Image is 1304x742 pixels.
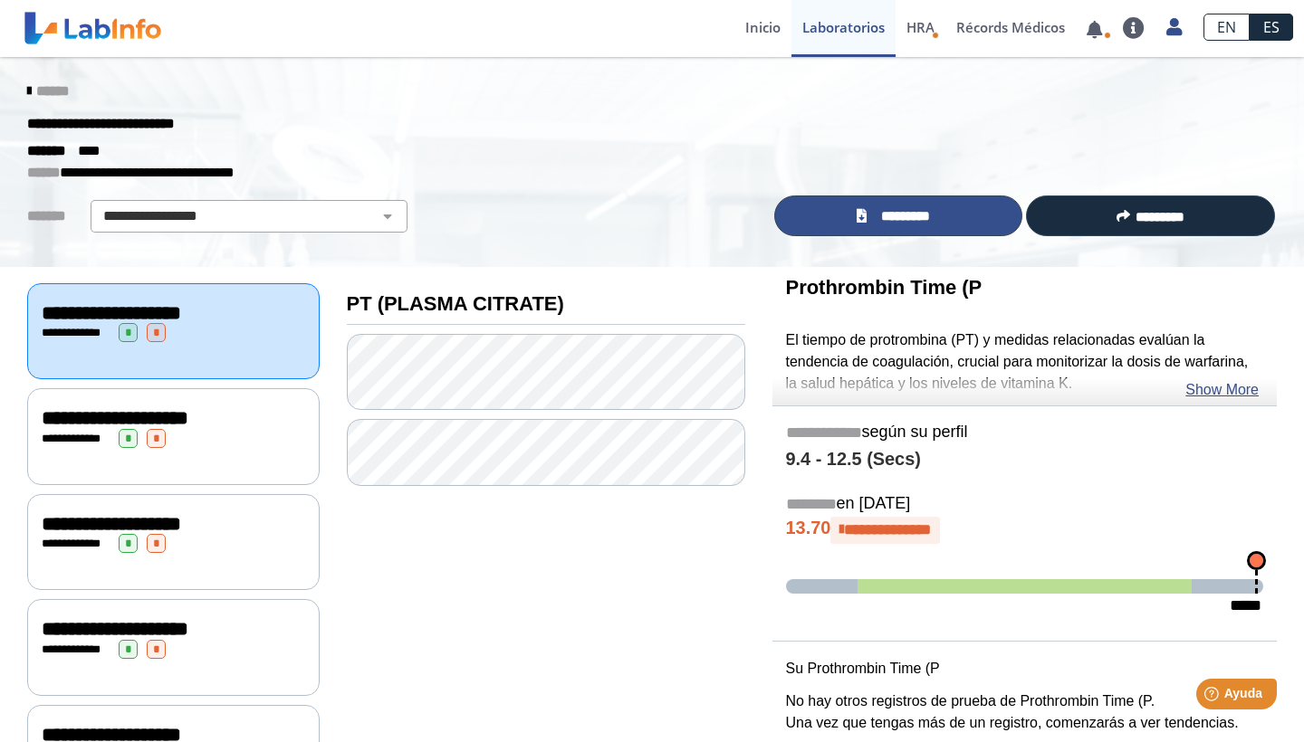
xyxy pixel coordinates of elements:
p: No hay otros registros de prueba de Prothrombin Time (P. Una vez que tengas más de un registro, c... [786,690,1264,734]
h5: según su perfil [786,423,1264,443]
p: El tiempo de protrombina (PT) y medidas relacionadas evalúan la tendencia de coagulación, crucial... [786,329,1264,395]
b: Prothrombin Time (P [786,276,983,299]
h5: en [DATE] [786,494,1264,515]
a: EN [1203,14,1250,41]
a: Show More [1185,379,1259,401]
span: HRA [906,18,935,36]
a: ES [1250,14,1293,41]
h4: 9.4 - 12.5 (Secs) [786,449,1264,471]
iframe: Help widget launcher [1143,671,1284,722]
h4: 13.70 [786,517,1264,544]
p: Su Prothrombin Time (P [786,658,1264,680]
b: PT (PLASMA CITRATE) [347,292,564,315]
